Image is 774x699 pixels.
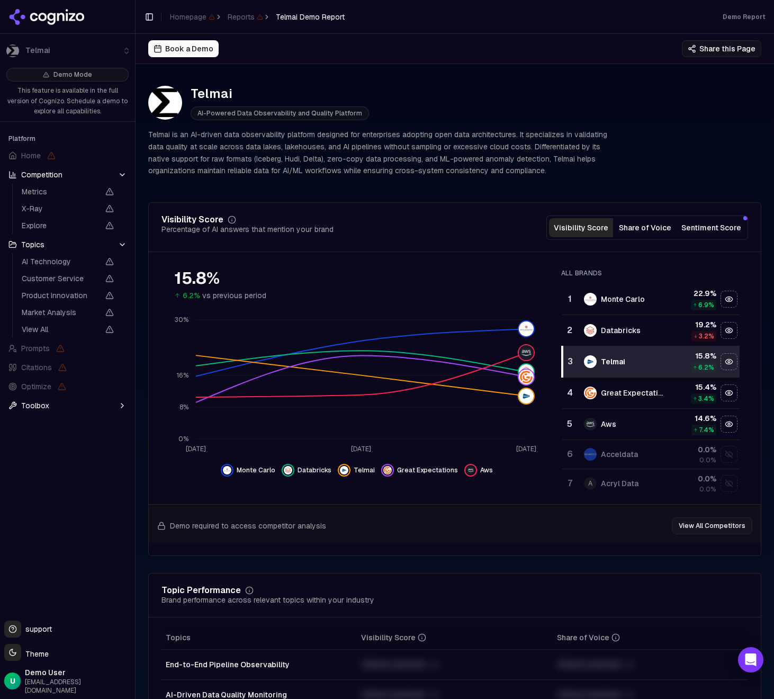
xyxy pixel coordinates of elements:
[22,186,99,197] span: Metrics
[584,477,597,490] span: A
[566,418,573,431] div: 5
[148,86,182,120] img: Telmai
[584,387,597,399] img: great expectations
[22,273,99,284] span: Customer Service
[21,649,49,659] span: Theme
[584,448,597,461] img: acceldata
[4,166,131,183] button: Competition
[601,478,638,489] div: Acryl Data
[519,321,534,336] img: monte carlo
[22,256,99,267] span: AI Technology
[10,676,15,686] span: U
[562,284,740,315] tr: 1monte carloMonte Carlo22.9%6.9%Hide monte carlo data
[699,456,716,464] span: 0.0%
[566,387,573,399] div: 4
[699,426,714,434] span: 7.4 %
[601,449,638,460] div: Acceldata
[397,466,458,474] span: Great Expectations
[170,521,326,531] span: Demo required to access competitor analysis
[519,345,534,360] img: aws
[699,485,716,494] span: 0.0%
[584,324,597,337] img: databricks
[166,659,353,670] div: End-to-End Pipeline Observability
[21,400,49,411] span: Toolbox
[21,239,44,250] span: Topics
[519,364,534,379] img: databricks
[613,218,677,237] button: Share of Voice
[186,445,206,453] tspan: [DATE]
[549,218,613,237] button: Visibility Score
[21,362,52,373] span: Citations
[519,389,534,404] img: telmai
[161,216,223,224] div: Visibility Score
[161,626,357,650] th: Topics
[671,413,716,424] div: 14.6 %
[221,464,275,477] button: Hide monte carlo data
[566,477,573,490] div: 7
[698,395,714,403] span: 3.4 %
[721,384,737,401] button: Hide great expectations data
[677,218,745,237] button: Sentiment Score
[148,129,623,177] p: Telmai is an AI-driven data observability platform designed for enterprises adopting open data ar...
[223,466,231,474] img: monte carlo
[25,667,131,678] span: Demo User
[671,473,716,484] div: 0.0 %
[22,307,99,318] span: Market Analysis
[464,464,493,477] button: Hide aws data
[601,356,625,367] div: Telmai
[228,12,263,22] span: Reports
[21,150,41,161] span: Home
[22,203,99,214] span: X-Ray
[671,319,716,330] div: 19.2 %
[562,440,740,469] tr: 6acceldataAcceldata0.0%0.0%Show acceldata data
[561,269,740,277] div: All Brands
[53,70,92,79] span: Demo Mode
[170,12,215,22] span: Homepage
[361,632,426,643] div: Visibility Score
[237,466,275,474] span: Monte Carlo
[721,322,737,339] button: Hide databricks data
[179,403,188,411] tspan: 8%
[566,448,573,461] div: 6
[161,586,241,595] div: Topic Performance
[553,626,748,650] th: shareOfVoice
[381,464,458,477] button: Hide great expectations data
[584,293,597,306] img: monte carlo
[557,658,744,671] div: Unlock premium
[721,446,737,463] button: Show acceldata data
[698,363,714,372] span: 6.2 %
[568,355,573,368] div: 3
[721,416,737,433] button: Hide aws data
[22,220,99,231] span: Explore
[22,290,99,301] span: Product Innovation
[601,419,616,429] div: Aws
[516,445,536,453] tspan: [DATE]
[672,517,752,534] button: View All Competitors
[4,130,131,147] div: Platform
[671,444,716,455] div: 0.0 %
[338,464,375,477] button: Hide telmai data
[738,647,763,673] div: Open Intercom Messenger
[6,86,129,117] p: This feature is available in the full version of Cognizo. Schedule a demo to explore all capabili...
[191,106,369,120] span: AI-Powered Data Observability and Quality Platform
[557,632,620,643] div: Share of Voice
[21,381,51,392] span: Optimize
[584,355,597,368] img: telmai
[671,382,716,392] div: 15.4 %
[601,325,641,336] div: Databricks
[566,324,573,337] div: 2
[671,351,716,361] div: 15.8 %
[383,466,392,474] img: great expectations
[466,466,475,474] img: aws
[161,224,334,235] div: Percentage of AI answers that mention your brand
[170,12,345,22] nav: breadcrumb
[25,678,131,695] span: [EMAIL_ADDRESS][DOMAIN_NAME]
[4,236,131,253] button: Topics
[480,466,493,474] span: Aws
[177,371,188,380] tspan: 16%
[671,288,716,299] div: 22.9 %
[161,595,374,605] div: Brand performance across relevant topics within your industry
[340,466,348,474] img: telmai
[351,445,371,453] tspan: [DATE]
[562,315,740,346] tr: 2databricksDatabricks19.2%3.2%Hide databricks data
